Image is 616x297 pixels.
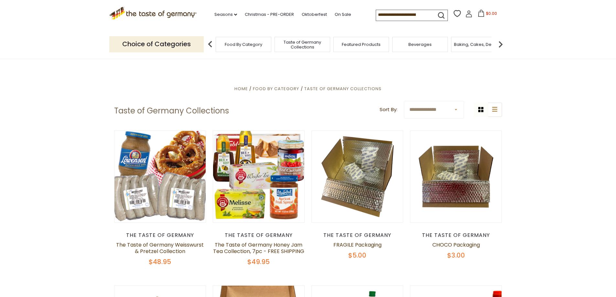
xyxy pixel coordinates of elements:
a: Oktoberfest [302,11,327,18]
a: Taste of Germany Collections [276,40,328,49]
img: FRAGILE Packaging [312,131,403,222]
a: Christmas - PRE-ORDER [245,11,294,18]
label: Sort By: [380,106,397,114]
a: On Sale [335,11,351,18]
button: $0.00 [474,10,501,19]
a: Beverages [408,42,432,47]
a: Food By Category [253,86,299,92]
a: Taste of Germany Collections [304,86,382,92]
div: The Taste of Germany [311,232,404,239]
span: $48.95 [149,257,171,266]
img: The Taste of Germany Weisswurst & Pretzel Collection [114,131,206,222]
span: $49.95 [247,257,270,266]
a: Food By Category [225,42,262,47]
img: previous arrow [204,38,217,51]
a: FRAGILE Packaging [333,241,382,249]
span: $5.00 [348,251,366,260]
div: The Taste of Germany [114,232,206,239]
span: $0.00 [486,11,497,16]
h1: Taste of Germany Collections [114,106,229,116]
div: The Taste of Germany [213,232,305,239]
img: CHOCO Packaging [410,131,502,222]
a: Baking, Cakes, Desserts [454,42,504,47]
p: Choice of Categories [109,36,204,52]
span: $3.00 [447,251,465,260]
a: The Taste of Germany Weisswurst & Pretzel Collection [116,241,204,255]
a: Seasons [214,11,237,18]
a: Home [234,86,248,92]
a: Featured Products [342,42,381,47]
div: The Taste of Germany [410,232,502,239]
a: The Taste of Germany Honey Jam Tea Collection, 7pc - FREE SHIPPING [213,241,304,255]
img: next arrow [494,38,507,51]
a: CHOCO Packaging [432,241,480,249]
img: The Taste of Germany Honey Jam Tea Collection, 7pc - FREE SHIPPING [213,131,305,222]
